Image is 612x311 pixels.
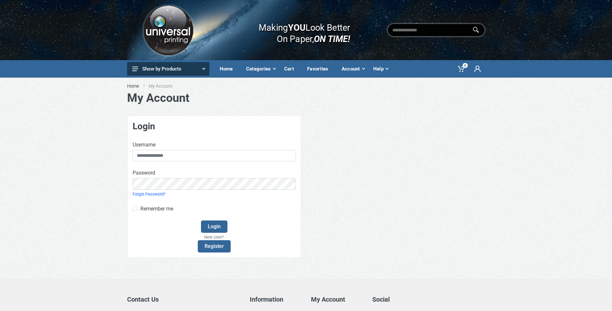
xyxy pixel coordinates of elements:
[303,62,337,76] div: Favorites
[215,60,242,78] a: Home
[303,60,337,78] a: Favorites
[311,295,363,303] h5: My Account
[133,121,296,132] h3: Login
[133,141,156,149] label: Username
[215,62,242,76] div: Home
[141,3,195,58] img: Logo.png
[314,33,350,44] i: ON TIME!
[127,91,485,105] h1: My Account
[463,63,468,68] span: 0
[127,83,485,89] nav: breadcrumb
[246,16,350,45] div: Making Look Better On Paper,
[204,234,224,240] small: New User?
[133,192,166,197] a: Forgot Password?
[337,62,369,76] div: Account
[127,83,139,89] a: Home
[201,220,227,233] button: Login
[288,22,306,33] b: YOU
[280,62,303,76] div: Cart
[242,62,280,76] div: Categories
[280,60,303,78] a: Cart
[149,83,182,89] li: My Account
[372,295,485,303] h5: Social
[140,205,173,213] label: Remember me
[453,60,470,78] a: 0
[369,62,392,76] div: Help
[127,62,209,76] button: Show by Products
[133,169,155,177] label: Password
[250,295,301,303] h5: Information
[127,295,240,303] h5: Contact Us
[198,240,231,252] a: Register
